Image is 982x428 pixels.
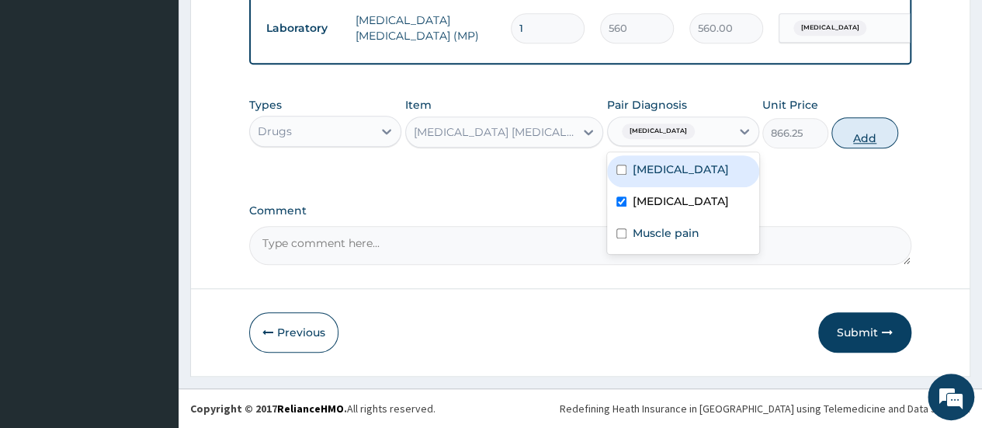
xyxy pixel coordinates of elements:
label: Pair Diagnosis [607,97,687,113]
strong: Copyright © 2017 . [190,402,347,416]
footer: All rights reserved. [179,388,982,428]
label: Item [405,97,432,113]
span: [MEDICAL_DATA] [622,124,695,139]
button: Submit [818,312,911,353]
div: Drugs [258,124,292,139]
label: [MEDICAL_DATA] [633,193,729,209]
label: Types [249,99,282,112]
div: [MEDICAL_DATA] [MEDICAL_DATA] 80/480 [414,124,577,140]
button: Previous [249,312,338,353]
span: [MEDICAL_DATA] [793,20,866,36]
div: Chat with us now [81,87,261,107]
textarea: Type your message and hit 'Enter' [8,273,296,327]
img: d_794563401_company_1708531726252_794563401 [29,78,63,117]
label: [MEDICAL_DATA] [633,162,729,177]
label: Comment [249,204,911,217]
td: [MEDICAL_DATA] [MEDICAL_DATA] (MP) [348,5,503,51]
div: Minimize live chat window [255,8,292,45]
div: Redefining Heath Insurance in [GEOGRAPHIC_DATA] using Telemedicine and Data Science! [560,401,970,416]
td: Laboratory [259,14,348,43]
span: We're online! [90,120,214,277]
label: Unit Price [762,97,818,113]
a: RelianceHMO [277,402,344,416]
button: Add [831,117,897,148]
label: Muscle pain [633,225,699,241]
